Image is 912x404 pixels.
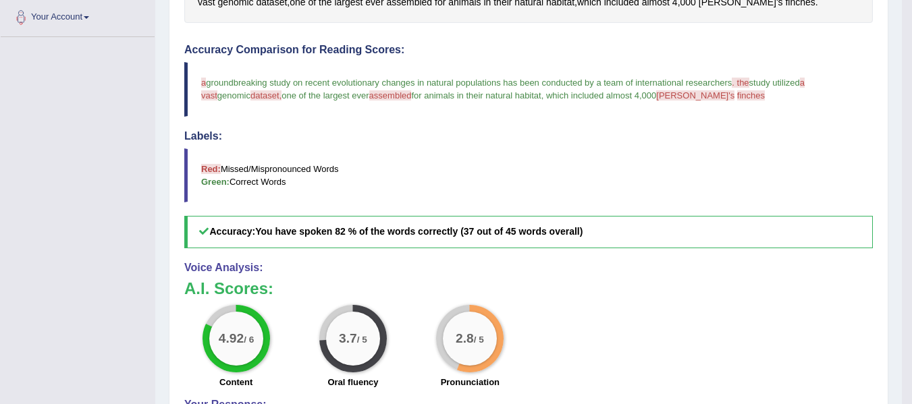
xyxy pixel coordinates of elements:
big: 3.7 [339,331,357,346]
big: 2.8 [456,331,474,346]
span: one of the largest ever [281,90,369,100]
b: Red: [201,164,221,174]
span: a [201,78,206,88]
span: , [541,90,544,100]
span: dataset, [250,90,281,100]
h4: Accuracy Comparison for Reading Scores: [184,44,873,56]
h5: Accuracy: [184,216,873,248]
span: groundbreaking study on recent evolutionary changes in natural populations has been conducted by ... [206,78,732,88]
span: finches [737,90,765,100]
b: A.I. Scores: [184,279,273,297]
b: You have spoken 82 % of the words correctly (37 out of 45 words overall) [255,226,583,237]
span: [PERSON_NAME]'s [656,90,734,100]
label: Content [219,376,252,388]
span: . the [732,78,749,88]
span: genomic [217,90,250,100]
h4: Voice Analysis: [184,262,873,274]
span: for animals in their natural habitat [411,90,541,100]
span: assembled [369,90,412,100]
h4: Labels: [184,130,873,142]
span: which included almost 4,000 [546,90,656,100]
small: / 5 [474,335,484,345]
small: / 5 [357,335,367,345]
blockquote: Missed/Mispronounced Words Correct Words [184,148,873,202]
label: Pronunciation [441,376,500,388]
span: vast [201,90,217,100]
small: / 6 [244,335,254,345]
b: Green: [201,177,230,187]
big: 4.92 [218,331,243,346]
span: study utilized [749,78,800,88]
label: Oral fluency [327,376,378,388]
span: a [800,78,805,88]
